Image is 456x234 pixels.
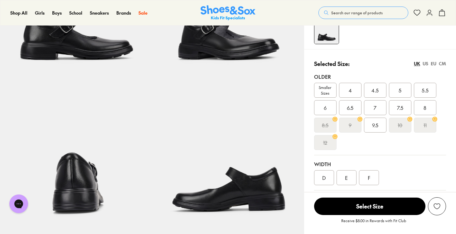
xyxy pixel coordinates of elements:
button: Add to Wishlist [428,197,446,215]
span: 8 [424,104,426,111]
span: Search our range of products [331,10,383,16]
div: UK [414,60,420,67]
span: 7.5 [397,104,403,111]
s: 8.5 [322,121,328,129]
span: 5.5 [422,87,429,94]
s: 11 [424,121,427,129]
div: E [337,170,357,185]
button: Search our range of products [318,7,408,19]
s: 9 [349,121,352,129]
span: 4.5 [371,87,379,94]
div: US [423,60,428,67]
span: 5 [399,87,401,94]
img: 4-109558_1 [314,20,339,44]
iframe: Gorgias live chat messenger [6,192,31,215]
span: 4 [349,87,352,94]
span: 7 [374,104,376,111]
img: 7-109561_1 [152,80,304,232]
s: 12 [323,139,327,146]
p: Selected Size: [314,59,350,68]
button: Select Size [314,197,425,215]
s: 10 [398,121,402,129]
div: F [359,170,379,185]
div: D [314,170,334,185]
div: EU [431,60,436,67]
div: Width [314,160,446,168]
a: Brands [116,10,131,16]
a: Shoes & Sox [201,5,255,21]
span: 9.5 [372,121,378,129]
span: Select Size [314,198,425,215]
span: Smaller Sizes [314,85,336,96]
a: Shop All [10,10,27,16]
div: CM [439,60,446,67]
p: Receive $8.00 in Rewards with Fit Club [341,218,406,229]
a: Sale [138,10,148,16]
a: Girls [35,10,45,16]
a: Boys [52,10,62,16]
div: Older [314,73,446,80]
a: Sneakers [90,10,109,16]
span: 6 [324,104,327,111]
img: SNS_Logo_Responsive.svg [201,5,255,21]
span: 6.5 [347,104,353,111]
a: School [69,10,82,16]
